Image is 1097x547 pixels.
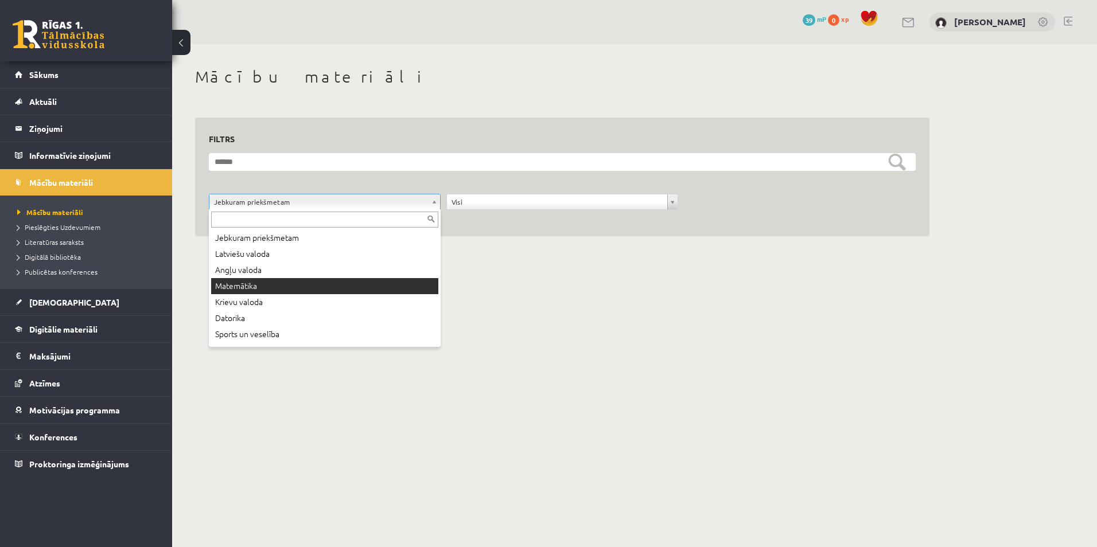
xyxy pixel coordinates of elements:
div: Datorika [211,310,438,326]
div: Krievu valoda [211,294,438,310]
div: Latviešu valoda [211,246,438,262]
div: Jebkuram priekšmetam [211,230,438,246]
div: Angļu valoda II [211,342,438,358]
div: Angļu valoda [211,262,438,278]
div: Sports un veselība [211,326,438,342]
div: Matemātika [211,278,438,294]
